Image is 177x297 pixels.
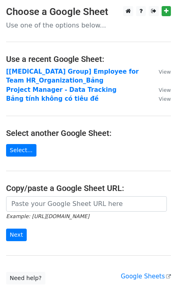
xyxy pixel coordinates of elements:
[6,272,45,284] a: Need help?
[6,128,171,138] h4: Select another Google Sheet:
[6,54,171,64] h4: Use a recent Google Sheet:
[121,273,171,280] a: Google Sheets
[6,95,98,102] a: Bảng tính không có tiêu đề
[6,21,171,30] p: Use one of the options below...
[6,229,27,241] input: Next
[6,86,117,93] a: Project Manager - Data Tracking
[151,95,171,102] a: View
[6,68,139,85] a: [[MEDICAL_DATA] Group] Employee for Team HR_Organization_Bảng
[159,87,171,93] small: View
[151,68,171,75] a: View
[151,86,171,93] a: View
[6,196,167,212] input: Paste your Google Sheet URL here
[6,6,171,18] h3: Choose a Google Sheet
[6,144,36,157] a: Select...
[6,183,171,193] h4: Copy/paste a Google Sheet URL:
[159,69,171,75] small: View
[6,213,89,219] small: Example: [URL][DOMAIN_NAME]
[159,96,171,102] small: View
